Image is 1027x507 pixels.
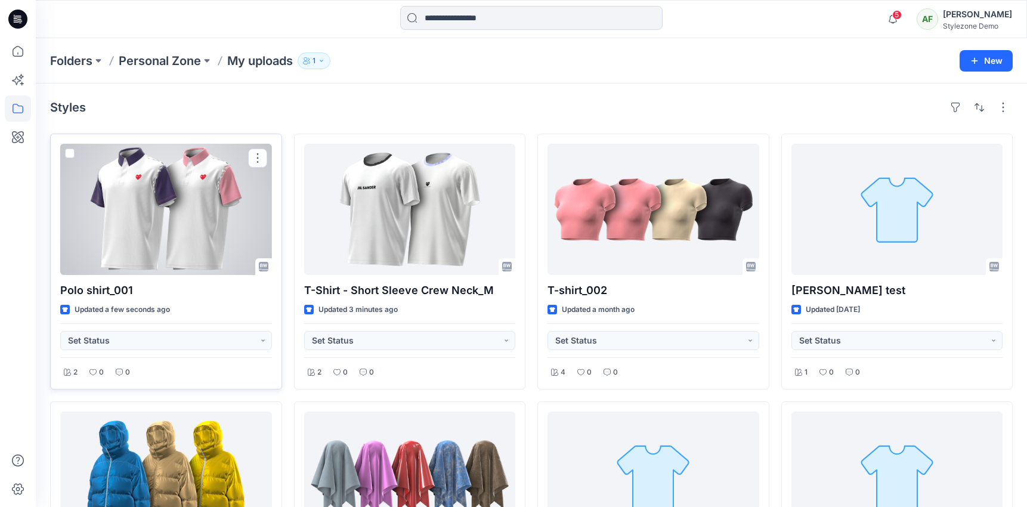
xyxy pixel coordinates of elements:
p: Updated a month ago [562,304,635,316]
p: T-shirt_002 [547,282,759,299]
div: AF [917,8,938,30]
div: [PERSON_NAME] [943,7,1012,21]
p: [PERSON_NAME] test [791,282,1003,299]
p: 1 [805,366,808,379]
p: 4 [561,366,565,379]
p: Updated 3 minutes ago [318,304,398,316]
p: 0 [855,366,860,379]
p: Polo shirt_001 [60,282,272,299]
a: anna test [791,144,1003,275]
p: 0 [99,366,104,379]
a: Polo shirt_001 [60,144,272,275]
div: Stylezone Demo [943,21,1012,30]
a: Personal Zone [119,52,201,69]
a: T-Shirt - Short Sleeve Crew Neck_M [304,144,516,275]
p: 0 [125,366,130,379]
button: 1 [298,52,330,69]
h4: Styles [50,100,86,115]
a: T-shirt_002 [547,144,759,275]
span: 5 [892,10,902,20]
p: 0 [613,366,618,379]
p: 2 [73,366,78,379]
p: T-Shirt - Short Sleeve Crew Neck_M [304,282,516,299]
p: Updated a few seconds ago [75,304,170,316]
p: 2 [317,366,321,379]
p: 0 [587,366,592,379]
p: 0 [369,366,374,379]
p: 0 [343,366,348,379]
p: 0 [829,366,834,379]
button: New [960,50,1013,72]
p: 1 [313,54,315,67]
p: Updated [DATE] [806,304,860,316]
p: My uploads [227,52,293,69]
a: Folders [50,52,92,69]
